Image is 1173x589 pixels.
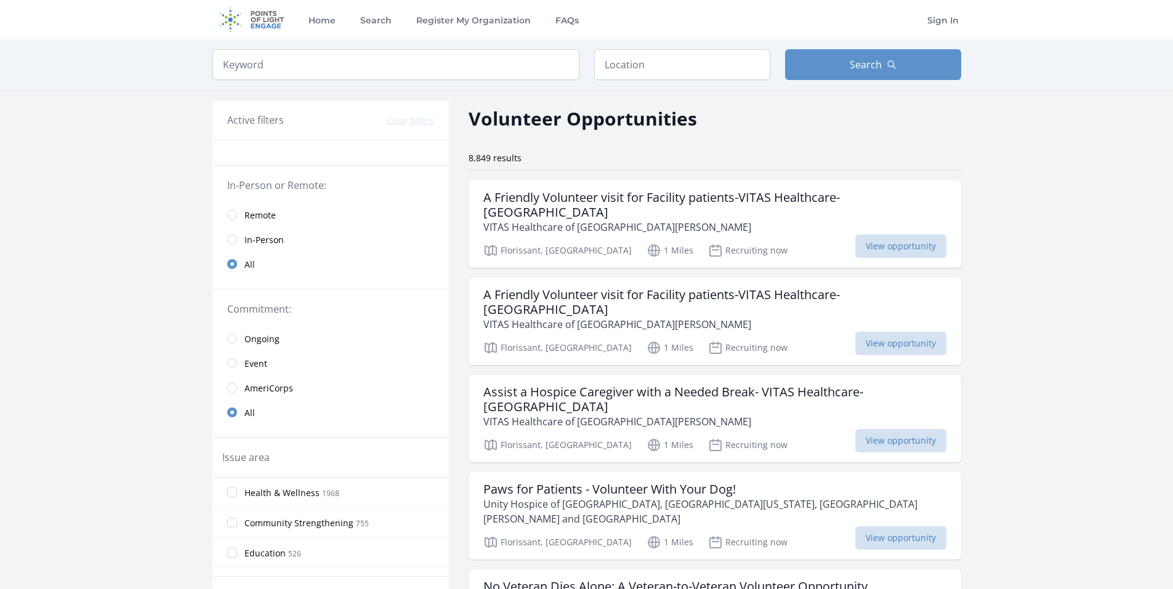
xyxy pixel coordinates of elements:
span: Search [850,57,882,72]
p: 1 Miles [647,535,693,550]
span: Community Strengthening [244,517,353,529]
span: Health & Wellness [244,487,320,499]
p: Florissant, [GEOGRAPHIC_DATA] [483,438,632,452]
p: 1 Miles [647,243,693,258]
span: Event [244,358,267,370]
p: Recruiting now [708,340,788,355]
p: 1 Miles [647,340,693,355]
span: All [244,258,255,271]
p: Recruiting now [708,243,788,258]
p: Florissant, [GEOGRAPHIC_DATA] [483,243,632,258]
a: Assist a Hospice Caregiver with a Needed Break- VITAS Healthcare- [GEOGRAPHIC_DATA] VITAS Healthc... [469,375,961,462]
a: Event [212,351,449,375]
h3: A Friendly Volunteer visit for Facility patients-VITAS Healthcare- [GEOGRAPHIC_DATA] [483,287,946,317]
p: VITAS Healthcare of [GEOGRAPHIC_DATA][PERSON_NAME] [483,414,946,429]
a: Ongoing [212,326,449,351]
a: Paws for Patients - Volunteer With Your Dog! Unity Hospice of [GEOGRAPHIC_DATA], [GEOGRAPHIC_DATA... [469,472,961,559]
p: VITAS Healthcare of [GEOGRAPHIC_DATA][PERSON_NAME] [483,317,946,332]
a: A Friendly Volunteer visit for Facility patients-VITAS Healthcare- [GEOGRAPHIC_DATA] VITAS Health... [469,278,961,365]
input: Location [594,49,770,80]
span: Ongoing [244,333,280,345]
span: AmeriCorps [244,382,293,395]
a: AmeriCorps [212,375,449,400]
h3: Paws for Patients - Volunteer With Your Dog! [483,482,946,497]
h3: A Friendly Volunteer visit for Facility patients-VITAS Healthcare- [GEOGRAPHIC_DATA] [483,190,946,220]
p: VITAS Healthcare of [GEOGRAPHIC_DATA][PERSON_NAME] [483,220,946,234]
span: View opportunity [855,234,946,258]
h2: Volunteer Opportunities [469,105,697,132]
span: View opportunity [855,429,946,452]
h3: Active filters [227,113,284,127]
span: View opportunity [855,332,946,355]
span: 1968 [322,488,339,499]
legend: Issue area [222,450,270,465]
span: All [244,407,255,419]
p: 1 Miles [647,438,693,452]
input: Keyword [212,49,579,80]
p: Florissant, [GEOGRAPHIC_DATA] [483,340,632,355]
span: Remote [244,209,276,222]
a: A Friendly Volunteer visit for Facility patients-VITAS Healthcare- [GEOGRAPHIC_DATA] VITAS Health... [469,180,961,268]
p: Unity Hospice of [GEOGRAPHIC_DATA], [GEOGRAPHIC_DATA][US_STATE], [GEOGRAPHIC_DATA][PERSON_NAME] a... [483,497,946,526]
span: 8,849 results [469,152,522,164]
span: Education [244,547,286,559]
a: Remote [212,202,449,227]
span: 526 [288,548,301,559]
p: Recruiting now [708,535,788,550]
legend: In-Person or Remote: [227,178,434,193]
a: All [212,400,449,425]
a: In-Person [212,227,449,252]
button: Clear filters [387,114,434,127]
p: Recruiting now [708,438,788,452]
span: 755 [356,518,369,529]
span: View opportunity [855,526,946,550]
input: Education 526 [227,548,237,558]
h3: Assist a Hospice Caregiver with a Needed Break- VITAS Healthcare- [GEOGRAPHIC_DATA] [483,385,946,414]
input: Community Strengthening 755 [227,518,237,527]
p: Florissant, [GEOGRAPHIC_DATA] [483,535,632,550]
legend: Commitment: [227,302,434,316]
span: In-Person [244,234,284,246]
button: Search [785,49,961,80]
a: All [212,252,449,276]
input: Health & Wellness 1968 [227,487,237,497]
